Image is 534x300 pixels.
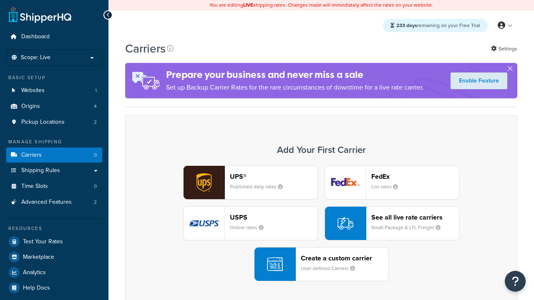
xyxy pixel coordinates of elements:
span: 0 [94,183,97,190]
a: Carriers 0 [6,147,102,163]
span: Time Slots [21,183,48,190]
strong: 233 days [396,22,417,29]
span: Analytics [23,269,46,276]
a: Origins 4 [6,99,102,114]
span: Test Your Rates [23,238,63,245]
a: Marketplace [6,250,102,265]
a: Help Docs [6,280,102,295]
a: Advanced Features 2 [6,195,102,210]
li: Origins [6,99,102,114]
a: Analytics [6,265,102,280]
a: Websites 1 [6,83,102,98]
a: Settings [491,43,517,55]
button: usps logoUSPSOnline rates [183,206,318,240]
button: Open Resource Center [505,271,526,292]
a: Time Slots 0 [6,179,102,194]
button: fedEx logoFedExList rates [325,165,459,200]
span: 2 [94,199,97,206]
small: Online rates [230,224,270,231]
button: ups logoUPS®Published daily rates [183,165,318,200]
span: Dashboard [21,33,50,40]
b: LIVE [243,1,253,9]
h1: Carriers [125,40,166,57]
header: See all live rate carriers [371,213,459,221]
h4: Prepare your business and never miss a sale [166,68,424,82]
img: ups logo [184,166,224,199]
div: Basic Setup [6,74,102,81]
header: FedEx [371,172,459,180]
li: Pickup Locations [6,115,102,130]
img: ad-rules-rateshop-fe6ec290ccb7230408bd80ed9643f0289d75e0ffd9eb532fc0e269fcd187b520.png [125,63,166,98]
span: Marketplace [23,254,54,261]
li: Websites [6,83,102,98]
li: Time Slots [6,179,102,194]
span: Advanced Features [21,199,72,206]
span: 4 [94,103,97,110]
a: Enable Feature [451,72,507,89]
header: Create a custom carrier [301,254,388,262]
header: USPS [230,213,317,221]
span: 0 [94,152,97,159]
small: List rates [371,183,405,190]
img: icon-carrier-custom-c93b8a24.svg [267,256,283,272]
a: Dashboard [6,29,102,45]
span: Origins [21,103,40,110]
div: remaining on your Free Trial [383,19,488,32]
span: Shipping Rules [21,167,60,174]
button: Create a custom carrierUser-defined Carriers [254,247,389,281]
span: Scope: Live [21,54,50,61]
button: See all live rate carriersSmall Package & LTL Freight [325,206,459,240]
div: Manage Shipping [6,138,102,145]
small: User-defined Carriers [301,265,362,272]
span: Pickup Locations [21,119,65,126]
div: Resources [6,225,102,232]
li: Advanced Features [6,195,102,210]
small: Small Package & LTL Freight [371,224,447,231]
span: Help Docs [23,285,50,292]
span: Websites [21,87,45,94]
span: Carriers [21,152,42,159]
span: 1 [95,87,97,94]
a: Test Your Rates [6,234,102,249]
a: ShipperHQ Home [9,6,71,23]
img: usps logo [184,207,224,240]
a: Shipping Rules [6,163,102,178]
img: icon-carrier-liverate-becf4550.svg [338,215,353,231]
p: Set up Backup Carrier Rates for the rare circumstances of downtime for a live rate carrier. [166,82,424,93]
h3: Add Your First Carrier [134,145,509,155]
a: Pickup Locations 2 [6,115,102,130]
small: Published daily rates [230,183,290,190]
span: 2 [94,119,97,126]
img: fedEx logo [325,166,366,199]
li: Carriers [6,147,102,163]
header: UPS® [230,172,317,180]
